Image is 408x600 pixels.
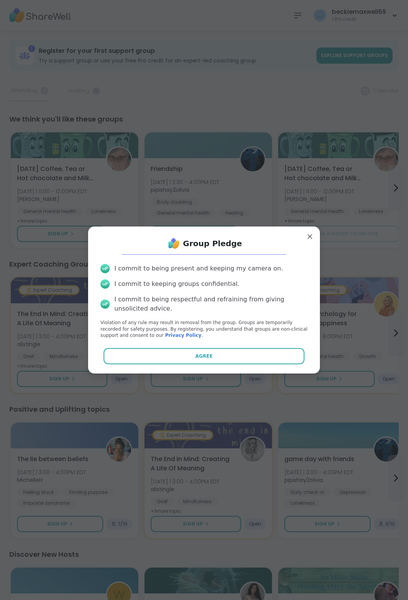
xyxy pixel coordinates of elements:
div: I commit to being respectful and refraining from giving unsolicited advice. [114,295,308,313]
button: Agree [104,348,305,364]
h1: Group Pledge [183,238,242,249]
a: Privacy Policy [165,333,201,338]
img: ShareWell Logo [166,236,182,251]
div: I commit to keeping groups confidential. [114,279,240,289]
div: I commit to being present and keeping my camera on. [114,264,283,273]
p: Violation of any rule may result in removal from the group. Groups are temporarily recorded for s... [100,319,308,339]
span: Agree [195,353,213,360]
